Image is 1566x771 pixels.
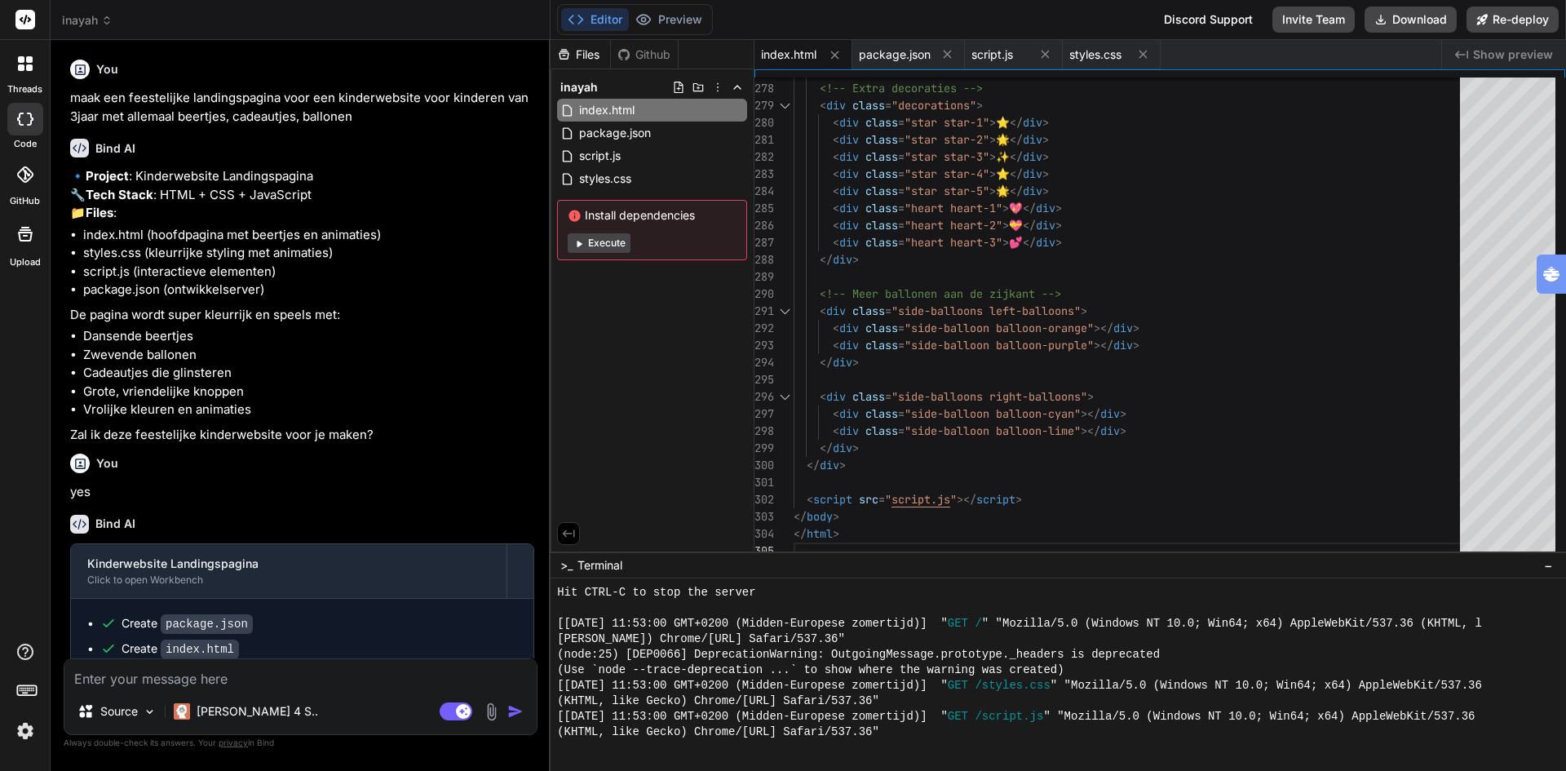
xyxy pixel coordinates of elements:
[70,306,534,325] p: De pagina wordt super kleurrijk en speels met:
[833,235,839,250] span: <
[1023,166,1042,181] span: div
[839,423,859,438] span: div
[820,458,839,472] span: div
[898,166,905,181] span: =
[754,337,772,354] div: 293
[1010,166,1023,181] span: </
[833,423,839,438] span: <
[839,201,859,215] span: div
[122,640,239,658] div: Create
[1023,218,1036,233] span: </
[754,405,772,423] div: 297
[996,166,1010,181] span: ⭐
[161,640,239,659] code: index.html
[1036,218,1055,233] span: div
[898,132,905,147] span: =
[826,389,846,404] span: div
[996,132,1010,147] span: 🌟
[1009,218,1023,233] span: 💝
[898,115,905,130] span: =
[754,166,772,183] div: 283
[1023,132,1042,147] span: div
[865,218,898,233] span: class
[754,217,772,234] div: 286
[96,61,118,78] h6: You
[83,364,534,383] li: Cadeautjes die glinsteren
[1154,7,1263,33] div: Discord Support
[1015,492,1022,507] span: >
[557,724,879,740] span: (KHTML, like Gecko) Chrome/[URL] Safari/537.36"
[826,98,846,113] span: div
[754,508,772,525] div: 303
[754,371,772,388] div: 295
[1081,304,1087,318] span: >
[839,458,846,472] span: >
[1133,321,1139,335] span: >
[989,149,996,164] span: >
[1272,7,1355,33] button: Invite Team
[1042,184,1049,198] span: >
[557,693,879,709] span: (KHTML, like Gecko) Chrome/[URL] Safari/537.36"
[1069,47,1121,63] span: styles.css
[1010,132,1023,147] span: </
[754,457,772,474] div: 300
[1081,406,1100,421] span: ></
[1023,235,1036,250] span: </
[87,574,490,587] div: Click to open Workbench
[1100,406,1120,421] span: div
[898,321,905,335] span: =
[982,616,1482,631] span: " "Mozilla/5.0 (Windows NT 10.0; Win64; x64) AppleWebKit/537.36 (KHTML, l
[557,709,948,724] span: [[DATE] 11:53:00 GMT+0200 (Midden-Europese zomertijd)] "
[83,327,534,346] li: Dansende beertjes
[1002,201,1009,215] span: >
[905,149,989,164] span: "star star-3"
[754,200,772,217] div: 285
[83,263,534,281] li: script.js (interactieve elementen)
[905,218,1002,233] span: "heart heart-2"
[820,252,833,267] span: </
[839,166,859,181] span: div
[754,251,772,268] div: 288
[1081,423,1100,438] span: ></
[905,338,1094,352] span: "side-balloon balloon-purple"
[865,115,898,130] span: class
[807,509,833,524] span: body
[71,544,507,598] button: Kinderwebsite LandingspaginaClick to open Workbench
[197,703,318,720] p: [PERSON_NAME] 4 S..
[557,631,845,647] span: [PERSON_NAME]) Chrome/[URL] Safari/537.36"
[754,303,772,320] div: 291
[754,320,772,337] div: 292
[754,543,772,560] div: 305
[1473,47,1553,63] span: Show preview
[754,183,772,200] div: 284
[839,132,859,147] span: div
[833,252,852,267] span: div
[1010,184,1023,198] span: </
[839,338,859,352] span: div
[989,115,996,130] span: >
[898,218,905,233] span: =
[1087,389,1094,404] span: >
[1009,235,1023,250] span: 💕
[820,81,983,95] span: <!-- Extra decoraties -->
[754,423,772,440] div: 298
[833,166,839,181] span: <
[1365,7,1457,33] button: Download
[754,148,772,166] div: 282
[96,455,118,472] h6: You
[820,389,826,404] span: <
[975,709,1043,724] span: /script.js
[839,235,859,250] span: div
[885,98,891,113] span: =
[996,184,1010,198] span: 🌟
[898,406,905,421] span: =
[1113,338,1133,352] span: div
[64,735,537,751] p: Always double-check its answers. Your in Bind
[820,304,826,318] span: <
[905,201,1002,215] span: "heart heart-1"
[1023,149,1042,164] span: div
[95,140,135,157] h6: Bind AI
[754,286,772,303] div: 290
[996,149,1010,164] span: ✨
[70,167,534,223] p: 🔹 : Kinderwebsite Landingspagina 🔧 : HTML + CSS + JavaScript 📁 :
